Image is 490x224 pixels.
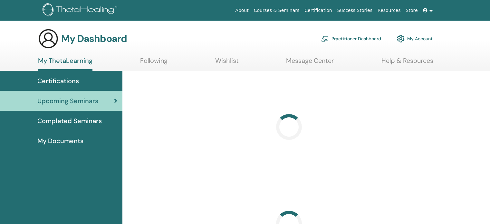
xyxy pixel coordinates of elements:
a: Following [140,57,168,69]
span: Completed Seminars [37,116,102,126]
h3: My Dashboard [61,33,127,44]
img: chalkboard-teacher.svg [321,36,329,42]
a: About [233,5,251,16]
a: Practitioner Dashboard [321,32,381,46]
a: Courses & Seminars [251,5,302,16]
a: Certification [302,5,334,16]
a: Resources [375,5,403,16]
a: My Account [397,32,433,46]
a: Wishlist [215,57,239,69]
img: cog.svg [397,33,405,44]
img: generic-user-icon.jpg [38,28,59,49]
span: Upcoming Seminars [37,96,98,106]
img: logo.png [43,3,120,18]
a: Message Center [286,57,334,69]
a: Success Stories [335,5,375,16]
a: Store [403,5,420,16]
span: My Documents [37,136,83,146]
a: Help & Resources [381,57,433,69]
a: My ThetaLearning [38,57,92,71]
span: Certifications [37,76,79,86]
